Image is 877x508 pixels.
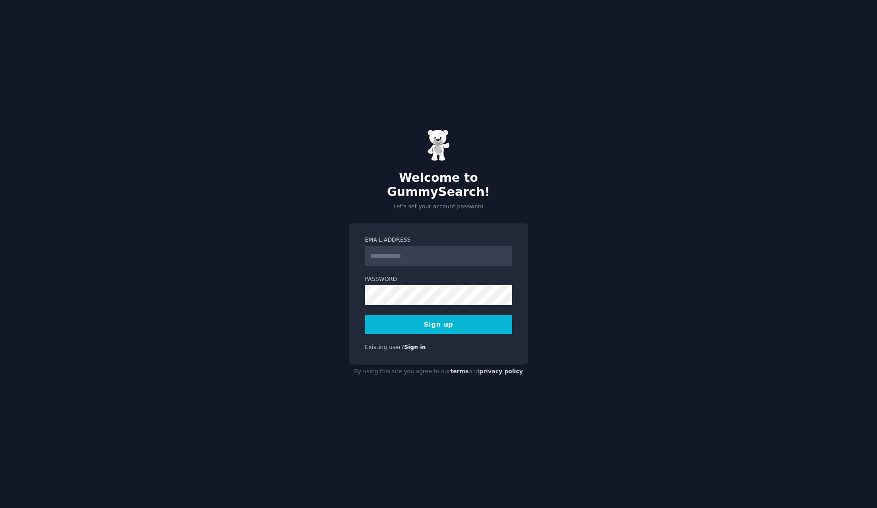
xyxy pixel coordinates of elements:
a: Sign in [404,344,426,350]
label: Email Address [365,236,512,244]
div: By using this site you agree to our and [349,365,528,379]
h2: Welcome to GummySearch! [349,171,528,200]
label: Password [365,275,512,284]
p: Let's set your account password [349,203,528,211]
span: Existing user? [365,344,404,350]
a: terms [450,368,469,375]
button: Sign up [365,315,512,334]
img: Gummy Bear [427,129,450,161]
a: privacy policy [479,368,523,375]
